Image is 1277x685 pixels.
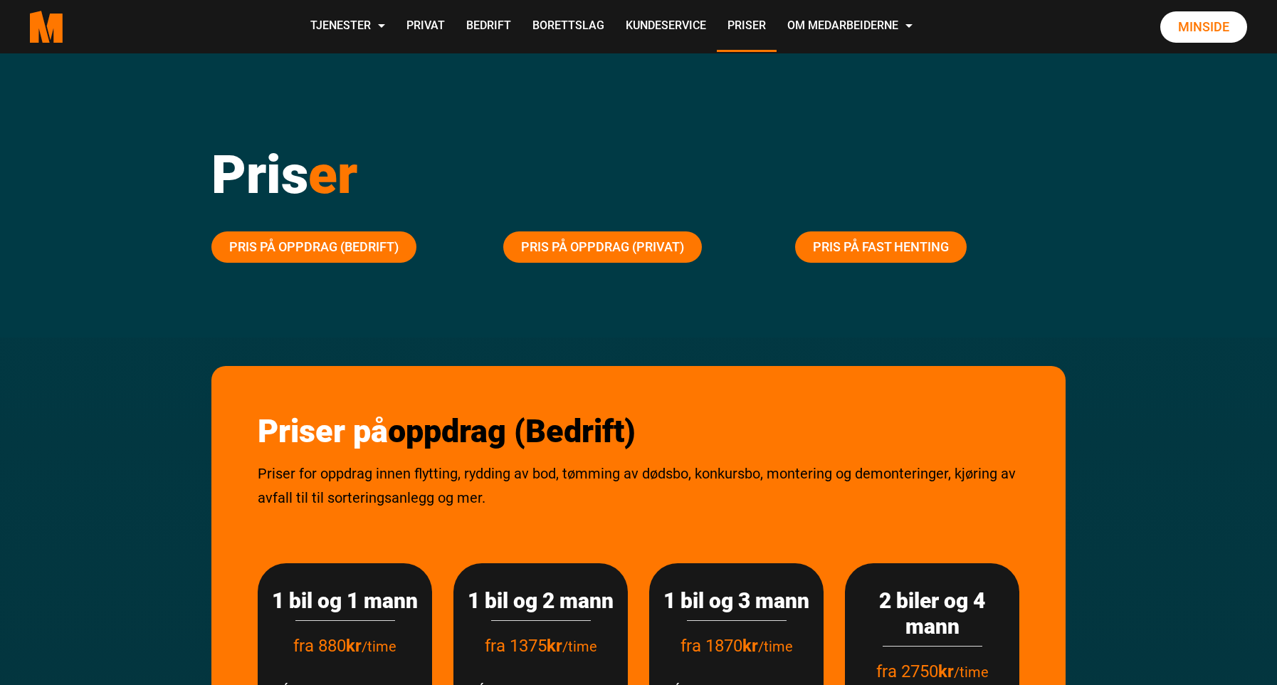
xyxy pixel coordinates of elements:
a: Pris på fast henting [795,231,967,263]
a: Borettslag [522,1,615,52]
span: /time [954,664,989,681]
h1: Pris [211,142,1066,206]
h3: 1 bil og 1 mann [272,588,418,614]
span: oppdrag (Bedrift) [388,412,636,450]
a: Minside [1160,11,1247,43]
a: Priser [717,1,777,52]
h3: 1 bil og 2 mann [468,588,614,614]
a: Bedrift [456,1,522,52]
h3: 1 bil og 3 mann [663,588,809,614]
span: /time [562,638,597,655]
h3: 2 biler og 4 mann [859,588,1005,639]
span: Priser for oppdrag innen flytting, rydding av bod, tømming av dødsbo, konkursbo, montering og dem... [258,465,1016,506]
strong: kr [346,636,362,656]
h2: Priser på [258,412,1019,451]
span: /time [362,638,396,655]
span: fra 880 [293,636,362,656]
strong: kr [547,636,562,656]
a: Pris på oppdrag (Bedrift) [211,231,416,263]
a: Privat [396,1,456,52]
a: Kundeservice [615,1,717,52]
strong: kr [742,636,758,656]
span: fra 1870 [680,636,758,656]
span: er [308,143,357,206]
strong: kr [938,662,954,681]
a: Om Medarbeiderne [777,1,923,52]
a: Pris på oppdrag (Privat) [503,231,702,263]
span: fra 2750 [876,662,954,681]
a: Tjenester [300,1,396,52]
span: fra 1375 [485,636,562,656]
span: /time [758,638,793,655]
